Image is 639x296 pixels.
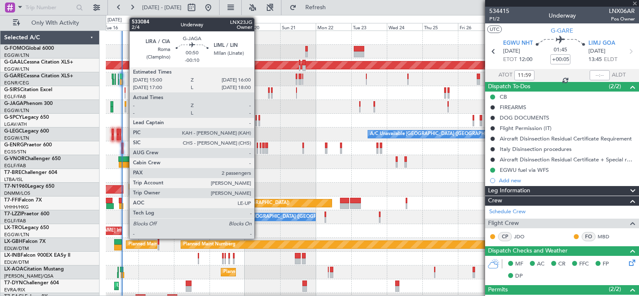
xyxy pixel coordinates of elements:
[489,7,509,15] span: 534415
[4,253,20,258] span: LX-INB
[488,186,530,196] span: Leg Information
[4,46,54,51] a: G-FOMOGlobal 6000
[500,166,549,174] div: EGWU fuel via WFS
[503,47,520,56] span: [DATE]
[554,46,567,54] span: 01:45
[280,23,316,31] div: Sun 21
[103,23,138,31] div: Tue 16
[503,56,517,64] span: ETOT
[4,143,24,148] span: G-ENRG
[4,184,28,189] span: T7-N1960
[4,87,20,92] span: G-SIRS
[117,280,224,292] div: Unplanned Maint [GEOGRAPHIC_DATA] (Riga Intl)
[22,20,88,26] span: Only With Activity
[498,71,512,79] span: ATOT
[223,266,317,278] div: Planned Maint Nice ([GEOGRAPHIC_DATA])
[588,56,602,64] span: 13:45
[4,170,21,175] span: T7-BRE
[4,121,27,128] a: LGAV/ATH
[4,281,23,286] span: T7-DYN
[500,93,507,100] div: CB
[4,60,73,65] a: G-GAALCessna Citation XLS+
[4,101,53,106] a: G-JAGAPhenom 300
[4,190,30,196] a: DNMM/LOS
[500,135,632,142] div: Aircraft Disinsection Residual Certificate Requirement
[4,94,26,100] a: EGLF/FAB
[612,71,626,79] span: ALDT
[183,238,235,251] div: Planned Maint Nurnberg
[4,225,22,230] span: LX-TRO
[286,1,336,14] button: Refresh
[609,285,621,293] span: (2/2)
[500,145,572,153] div: Italy Disinsection procedures
[537,260,544,268] span: AC
[138,23,174,31] div: Wed 17
[503,39,533,48] span: EGWU NHT
[4,176,23,183] a: LTBA/ISL
[4,184,54,189] a: T7-N1960Legacy 650
[551,26,573,35] span: G-GARE
[316,23,351,31] div: Mon 22
[549,11,576,20] div: Underway
[488,82,530,92] span: Dispatch To-Dos
[4,225,49,230] a: LX-TROLegacy 650
[4,60,23,65] span: G-GAAL
[4,115,22,120] span: G-SPCY
[192,197,289,209] div: Planned Maint Tianjin ([GEOGRAPHIC_DATA])
[515,260,523,268] span: MF
[4,273,54,279] a: [PERSON_NAME]/QSA
[351,23,387,31] div: Tue 23
[4,281,59,286] a: T7-DYNChallenger 604
[582,232,596,241] div: FO
[174,23,210,31] div: Thu 18
[4,163,26,169] a: EGLF/FAB
[519,56,532,64] span: 12:00
[4,74,73,79] a: G-GARECessna Citation XLS+
[487,26,502,33] button: UTC
[142,4,181,11] span: [DATE] - [DATE]
[598,233,616,240] a: MBD
[558,260,565,268] span: CR
[4,239,46,244] a: LX-GBHFalcon 7X
[26,1,74,14] input: Trip Number
[387,23,422,31] div: Wed 24
[4,143,52,148] a: G-ENRGPraetor 600
[107,17,122,24] div: [DATE]
[500,114,549,121] div: DOG DOCUMENTS
[4,218,26,224] a: EGLF/FAB
[4,267,23,272] span: LX-AOA
[498,232,512,241] div: CP
[609,82,621,91] span: (2/2)
[4,253,70,258] a: LX-INBFalcon 900EX EASy II
[488,219,519,228] span: Flight Crew
[4,87,52,92] a: G-SIRSCitation Excel
[4,245,29,252] a: EDLW/DTM
[609,15,635,23] span: Pos Owner
[4,46,26,51] span: G-FOMO
[4,129,49,134] a: G-LEGCLegacy 600
[210,23,245,31] div: Fri 19
[4,66,29,72] a: EGGW/LTN
[4,107,29,114] a: EGGW/LTN
[4,198,42,203] a: T7-FFIFalcon 7X
[500,104,526,111] div: FIREARMS
[128,238,260,251] div: Planned Maint [GEOGRAPHIC_DATA] ([GEOGRAPHIC_DATA])
[212,211,348,223] div: A/C Unavailable [GEOGRAPHIC_DATA] ([GEOGRAPHIC_DATA])
[4,204,29,210] a: VHHH/HKG
[514,233,533,240] a: JDO
[489,15,509,23] span: P1/2
[500,125,552,132] div: Flight Permission (IT)
[4,52,29,59] a: EGGW/LTN
[588,39,615,48] span: LIMJ GOA
[488,246,567,256] span: Dispatch Checks and Weather
[4,74,23,79] span: G-GARE
[4,287,25,293] a: EVRA/RIX
[603,260,609,268] span: FP
[4,198,19,203] span: T7-FFI
[4,149,26,155] a: EGSS/STN
[4,170,57,175] a: T7-BREChallenger 604
[588,47,606,56] span: [DATE]
[4,259,29,265] a: EDLW/DTM
[4,232,29,238] a: EGGW/LTN
[4,267,64,272] a: LX-AOACitation Mustang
